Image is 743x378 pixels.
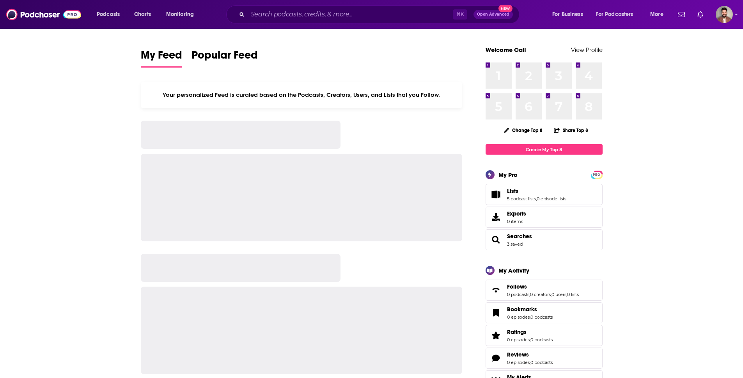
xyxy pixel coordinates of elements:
span: Lists [486,184,603,205]
span: Follows [507,283,527,290]
span: Bookmarks [486,302,603,323]
button: Change Top 8 [499,125,548,135]
span: Exports [507,210,526,217]
span: Logged in as calmonaghan [716,6,733,23]
span: Monitoring [166,9,194,20]
a: 0 users [551,292,566,297]
span: My Feed [141,48,182,66]
a: 3 saved [507,241,523,247]
button: Show profile menu [716,6,733,23]
span: Exports [488,212,504,223]
a: Follows [488,285,504,296]
span: Bookmarks [507,306,537,313]
img: User Profile [716,6,733,23]
button: open menu [91,8,130,21]
a: Lists [488,189,504,200]
a: Reviews [488,353,504,364]
a: 0 podcasts [530,314,553,320]
a: PRO [592,171,601,177]
a: My Feed [141,48,182,68]
a: Lists [507,187,566,194]
a: 0 podcasts [507,292,529,297]
button: open menu [591,8,645,21]
a: 0 episodes [507,360,530,365]
button: Open AdvancedNew [473,10,513,19]
span: 0 items [507,219,526,224]
button: open menu [547,8,593,21]
span: , [566,292,567,297]
a: Searches [507,233,532,240]
a: 5 podcast lists [507,196,536,201]
a: Welcome Cal! [486,46,526,53]
span: Ratings [486,325,603,346]
span: Searches [486,229,603,250]
span: Podcasts [97,9,120,20]
span: ⌘ K [453,9,467,20]
a: 0 episodes [507,314,530,320]
a: Searches [488,234,504,245]
a: Bookmarks [507,306,553,313]
span: For Business [552,9,583,20]
span: , [536,196,537,201]
span: PRO [592,172,601,178]
span: Popular Feed [192,48,258,66]
button: open menu [645,8,673,21]
span: New [498,5,512,12]
a: Bookmarks [488,307,504,318]
span: Lists [507,187,518,194]
img: Podchaser - Follow, Share and Rate Podcasts [6,7,81,22]
a: Show notifications dropdown [675,8,688,21]
span: Reviews [486,348,603,369]
span: Follows [486,280,603,301]
a: 0 episodes [507,337,530,342]
div: My Pro [498,171,518,178]
a: Follows [507,283,579,290]
a: Create My Top 8 [486,144,603,155]
div: My Activity [498,267,529,274]
span: Open Advanced [477,12,509,16]
a: Reviews [507,351,553,358]
span: For Podcasters [596,9,633,20]
button: open menu [161,8,204,21]
a: Ratings [507,328,553,335]
span: , [529,292,530,297]
button: Share Top 8 [553,123,589,138]
a: Show notifications dropdown [694,8,706,21]
div: Your personalized Feed is curated based on the Podcasts, Creators, Users, and Lists that you Follow. [141,82,463,108]
a: 0 podcasts [530,360,553,365]
a: 0 podcasts [530,337,553,342]
a: Popular Feed [192,48,258,68]
a: Charts [129,8,156,21]
a: 0 lists [567,292,579,297]
a: Ratings [488,330,504,341]
a: Exports [486,207,603,228]
input: Search podcasts, credits, & more... [248,8,453,21]
a: 0 episode lists [537,196,566,201]
div: Search podcasts, credits, & more... [234,5,527,23]
a: 0 creators [530,292,551,297]
span: Charts [134,9,151,20]
span: Reviews [507,351,529,358]
a: View Profile [571,46,603,53]
span: More [650,9,663,20]
span: Ratings [507,328,527,335]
